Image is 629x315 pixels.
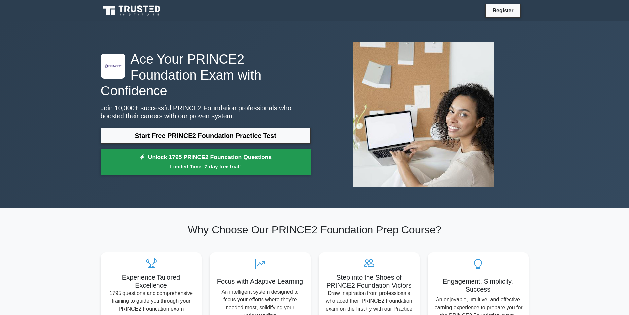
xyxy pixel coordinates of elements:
small: Limited Time: 7-day free trial! [109,163,302,170]
h5: Experience Tailored Excellence [106,273,196,289]
p: Join 10,000+ successful PRINCE2 Foundation professionals who boosted their careers with our prove... [101,104,311,120]
a: Register [488,6,517,15]
h5: Focus with Adaptive Learning [215,277,305,285]
a: Start Free PRINCE2 Foundation Practice Test [101,128,311,144]
a: Unlock 1795 PRINCE2 Foundation QuestionsLimited Time: 7-day free trial! [101,149,311,175]
h5: Engagement, Simplicity, Success [433,277,523,293]
h5: Step into the Shoes of PRINCE2 Foundation Victors [324,273,414,289]
h1: Ace Your PRINCE2 Foundation Exam with Confidence [101,51,311,99]
h2: Why Choose Our PRINCE2 Foundation Prep Course? [101,224,529,236]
